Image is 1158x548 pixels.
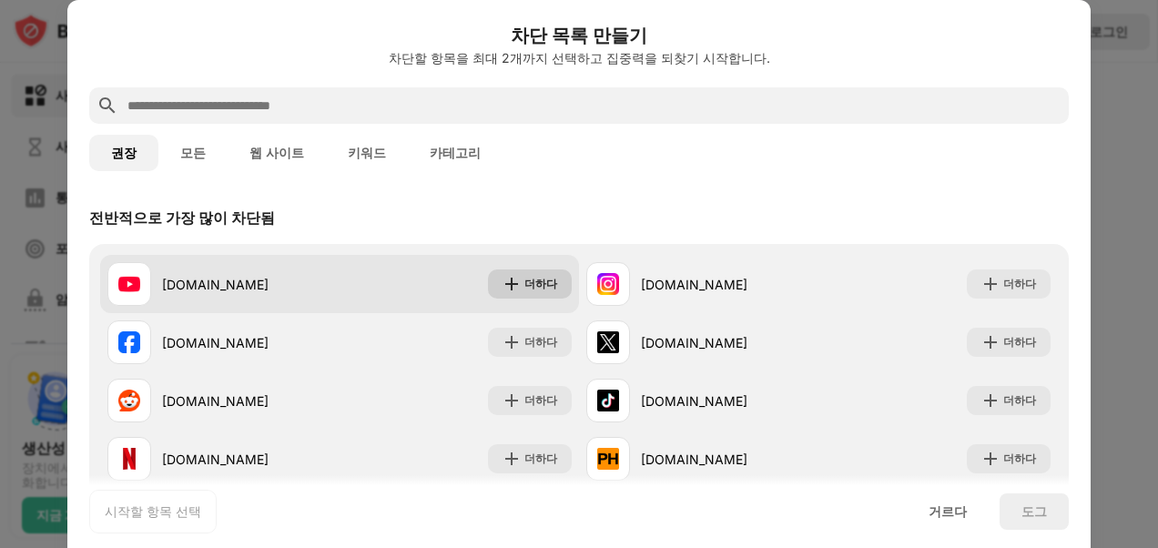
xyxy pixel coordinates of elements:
[118,331,140,353] img: favicons
[597,448,619,470] img: favicons
[96,95,118,117] img: search.svg
[158,135,228,171] button: 모든
[89,208,275,228] div: 전반적으로 가장 많이 차단됨
[597,390,619,411] img: favicons
[408,135,503,171] button: 카테고리
[89,51,1069,66] div: 차단할 항목을 최대 2개까지 선택하고 집중력을 되찾기 시작합니다.
[1021,504,1047,519] div: 도그
[524,391,557,410] div: 더하다
[118,390,140,411] img: favicons
[597,331,619,353] img: favicons
[524,450,557,468] div: 더하다
[89,22,1069,49] h6: 차단 목록 만들기
[929,504,967,519] div: 거르다
[1003,391,1036,410] div: 더하다
[524,333,557,351] div: 더하다
[1003,450,1036,468] div: 더하다
[326,135,408,171] button: 키워드
[641,333,818,352] div: [DOMAIN_NAME]
[105,502,201,521] div: 시작할 항목 선택
[162,391,340,411] div: [DOMAIN_NAME]
[162,275,340,294] div: [DOMAIN_NAME]
[89,135,158,171] button: 권장
[118,273,140,295] img: favicons
[597,273,619,295] img: favicons
[641,275,818,294] div: [DOMAIN_NAME]
[641,391,818,411] div: [DOMAIN_NAME]
[162,333,340,352] div: [DOMAIN_NAME]
[524,275,557,293] div: 더하다
[1003,333,1036,351] div: 더하다
[118,448,140,470] img: favicons
[641,450,818,469] div: [DOMAIN_NAME]
[228,135,326,171] button: 웹 사이트
[162,450,340,469] div: [DOMAIN_NAME]
[1003,275,1036,293] div: 더하다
